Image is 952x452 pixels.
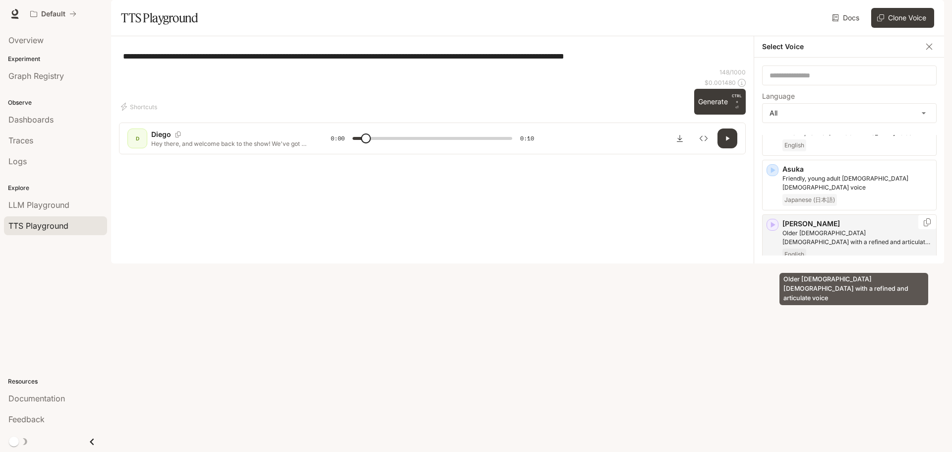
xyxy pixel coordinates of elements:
span: Japanese (日本語) [782,194,837,206]
div: D [129,130,145,146]
p: $ 0.001480 [705,78,736,87]
span: 0:10 [520,133,534,143]
p: ⏎ [732,93,742,111]
p: Language [762,93,795,100]
div: Older [DEMOGRAPHIC_DATA] [DEMOGRAPHIC_DATA] with a refined and articulate voice [779,273,928,305]
span: English [782,139,806,151]
button: Clone Voice [871,8,934,28]
p: 148 / 1000 [719,68,746,76]
a: Docs [830,8,863,28]
button: Copy Voice ID [922,218,932,226]
span: 0:00 [331,133,345,143]
p: [PERSON_NAME] [782,219,932,229]
button: GenerateCTRL +⏎ [694,89,746,115]
p: Older British male with a refined and articulate voice [782,229,932,247]
p: Diego [151,129,171,139]
button: Shortcuts [119,99,161,115]
p: CTRL + [732,93,742,105]
button: Download audio [670,129,690,148]
p: Default [41,10,65,18]
p: Hey there, and welcome back to the show! We've got a fascinating episode lined up [DATE], includi... [151,139,307,148]
p: Friendly, young adult Japanese female voice [782,174,932,192]
p: Asuka [782,164,932,174]
button: All workspaces [26,4,81,24]
span: English [782,249,806,260]
button: Inspect [694,129,714,148]
div: All [763,104,936,123]
h1: TTS Playground [121,8,198,28]
button: Copy Voice ID [171,131,185,137]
